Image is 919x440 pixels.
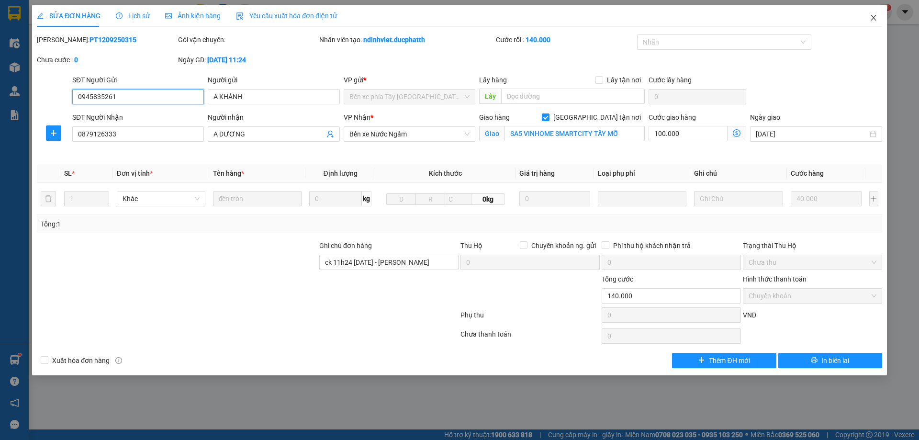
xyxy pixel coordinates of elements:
div: SĐT Người Gửi [72,75,204,85]
span: Tên hàng [213,169,244,177]
input: C [445,193,471,205]
span: Xuất hóa đơn hàng [48,355,113,366]
th: Loại phụ phí [594,164,690,183]
button: delete [41,191,56,206]
b: ndinhviet.ducphatth [363,36,425,44]
label: Hình thức thanh toán [743,275,807,283]
span: Tổng cước [602,275,633,283]
input: R [415,193,445,205]
input: Ghi Chú [694,191,783,206]
div: VP gửi [344,75,475,85]
span: info-circle [115,357,122,364]
b: 0 [74,56,78,64]
input: Ngày giao [756,129,867,139]
div: Người nhận [208,112,339,123]
span: dollar-circle [733,129,740,137]
span: Chưa thu [749,255,876,270]
span: SỬA ĐƠN HÀNG [37,12,101,20]
span: VP Nhận [344,113,370,121]
input: Ghi chú đơn hàng [319,255,459,270]
span: Giao hàng [479,113,510,121]
button: plusThêm ĐH mới [672,353,776,368]
div: Phụ thu [459,310,601,327]
label: Ngày giao [750,113,780,121]
input: 0 [791,191,862,206]
b: 140.000 [526,36,550,44]
button: plus [869,191,878,206]
span: In biên lai [821,355,849,366]
button: Close [860,5,887,32]
span: Chuyển khoản ng. gửi [527,240,600,251]
label: Cước giao hàng [649,113,696,121]
span: Ảnh kiện hàng [165,12,221,20]
div: Cước rồi : [496,34,635,45]
div: Ngày GD: [178,55,317,65]
span: kg [362,191,371,206]
span: Giá trị hàng [519,169,555,177]
div: [PERSON_NAME]: [37,34,176,45]
span: Yêu cầu xuất hóa đơn điện tử [236,12,337,20]
span: picture [165,12,172,19]
span: Kích thước [429,169,462,177]
span: Lịch sử [116,12,150,20]
label: Cước lấy hàng [649,76,692,84]
span: printer [811,357,818,364]
input: Cước lấy hàng [649,89,746,104]
span: Lấy [479,89,501,104]
span: Định lượng [323,169,357,177]
span: plus [46,129,61,137]
span: Bến xe phía Tây Thanh Hóa [349,90,470,104]
input: Giao tận nơi [504,126,645,141]
button: printerIn biên lai [778,353,882,368]
span: Giao [479,126,504,141]
span: Đơn vị tính [117,169,153,177]
label: Ghi chú đơn hàng [319,242,372,249]
div: Trạng thái Thu Hộ [743,240,882,251]
input: Cước giao hàng [649,126,728,141]
img: icon [236,12,244,20]
span: Thu Hộ [460,242,482,249]
div: SĐT Người Nhận [72,112,204,123]
div: Gói vận chuyển: [178,34,317,45]
span: Bến xe Nước Ngầm [349,127,470,141]
th: Ghi chú [690,164,786,183]
span: Cước hàng [791,169,824,177]
span: VND [743,311,756,319]
span: user-add [326,130,334,138]
div: Tổng: 1 [41,219,355,229]
span: plus [698,357,705,364]
input: 0 [519,191,591,206]
b: [DATE] 11:24 [207,56,246,64]
span: Phí thu hộ khách nhận trả [609,240,695,251]
span: Lấy hàng [479,76,507,84]
span: close [870,14,877,22]
span: SL [64,169,72,177]
span: Lấy tận nơi [603,75,645,85]
span: clock-circle [116,12,123,19]
div: Người gửi [208,75,339,85]
button: plus [46,125,61,141]
div: Chưa cước : [37,55,176,65]
input: Dọc đường [501,89,645,104]
span: 0kg [471,193,504,205]
span: Thêm ĐH mới [709,355,750,366]
input: D [386,193,416,205]
div: Chưa thanh toán [459,329,601,346]
div: Nhân viên tạo: [319,34,494,45]
input: VD: Bàn, Ghế [213,191,302,206]
span: Khác [123,192,200,206]
span: [GEOGRAPHIC_DATA] tận nơi [549,112,645,123]
span: edit [37,12,44,19]
b: PT1209250315 [90,36,136,44]
span: Chuyển khoản [749,289,876,303]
